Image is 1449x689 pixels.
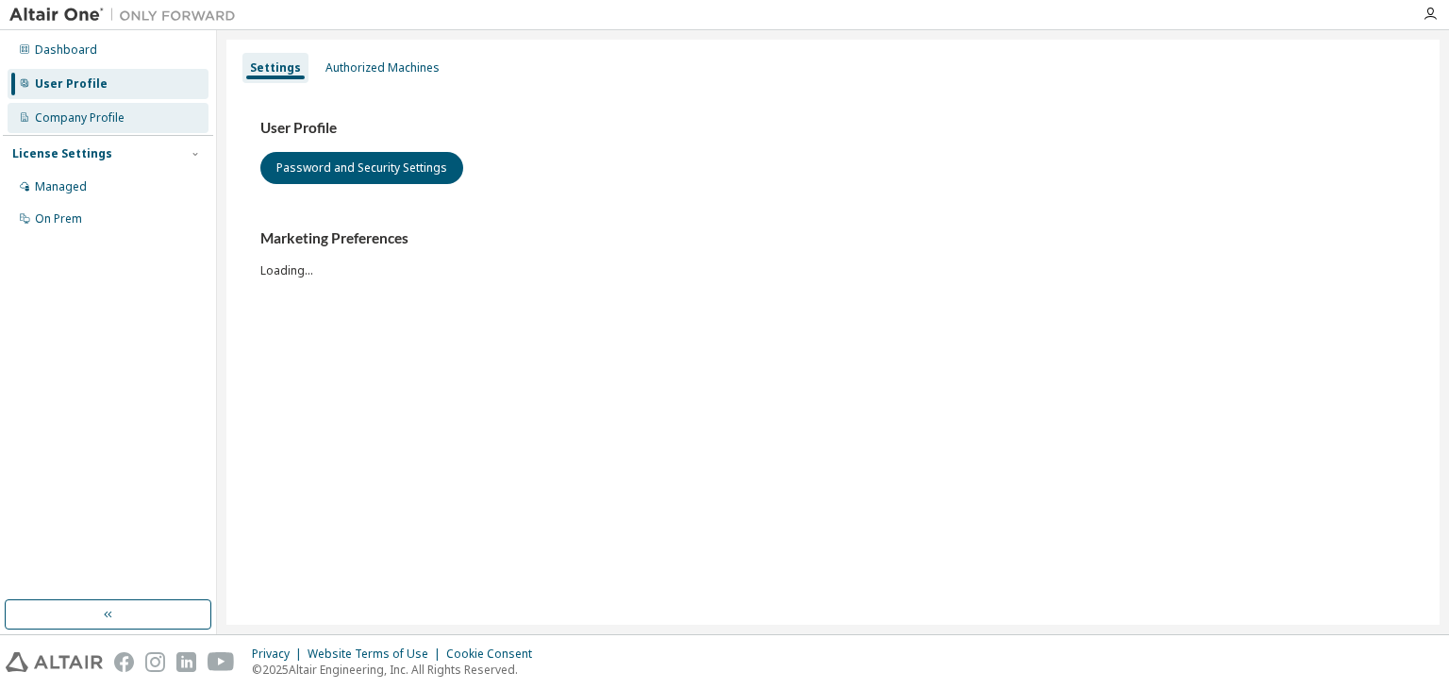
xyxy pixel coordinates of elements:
[35,42,97,58] div: Dashboard
[325,60,440,76] div: Authorized Machines
[114,652,134,672] img: facebook.svg
[260,229,1406,277] div: Loading...
[9,6,245,25] img: Altair One
[260,229,1406,248] h3: Marketing Preferences
[250,60,301,76] div: Settings
[260,119,1406,138] h3: User Profile
[176,652,196,672] img: linkedin.svg
[35,76,108,92] div: User Profile
[35,179,87,194] div: Managed
[260,152,463,184] button: Password and Security Settings
[208,652,235,672] img: youtube.svg
[35,110,125,126] div: Company Profile
[145,652,165,672] img: instagram.svg
[6,652,103,672] img: altair_logo.svg
[12,146,112,161] div: License Settings
[308,647,446,662] div: Website Terms of Use
[252,662,543,678] p: © 2025 Altair Engineering, Inc. All Rights Reserved.
[35,211,82,227] div: On Prem
[446,647,543,662] div: Cookie Consent
[252,647,308,662] div: Privacy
